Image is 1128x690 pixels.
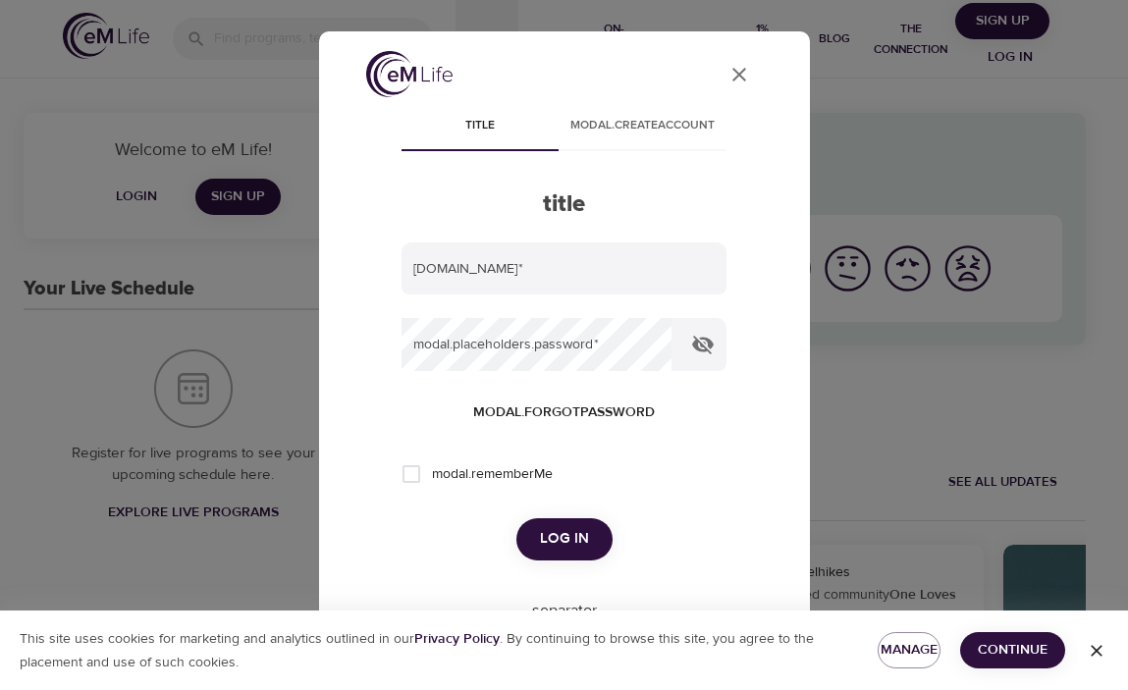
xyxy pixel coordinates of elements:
span: modal.forgotPassword [473,400,655,425]
div: separator [524,600,605,622]
b: Privacy Policy [414,630,500,648]
button: close [716,51,763,98]
span: title [413,116,547,136]
button: Log in [516,518,613,559]
img: logo [366,51,453,97]
h2: title [402,190,726,219]
div: disabled tabs example [402,104,726,151]
span: Continue [976,638,1049,663]
span: Manage [893,638,925,663]
span: modal.createAccount [570,116,715,136]
span: Log in [540,526,589,552]
span: modal.rememberMe [432,464,553,485]
button: modal.forgotPassword [465,395,663,431]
